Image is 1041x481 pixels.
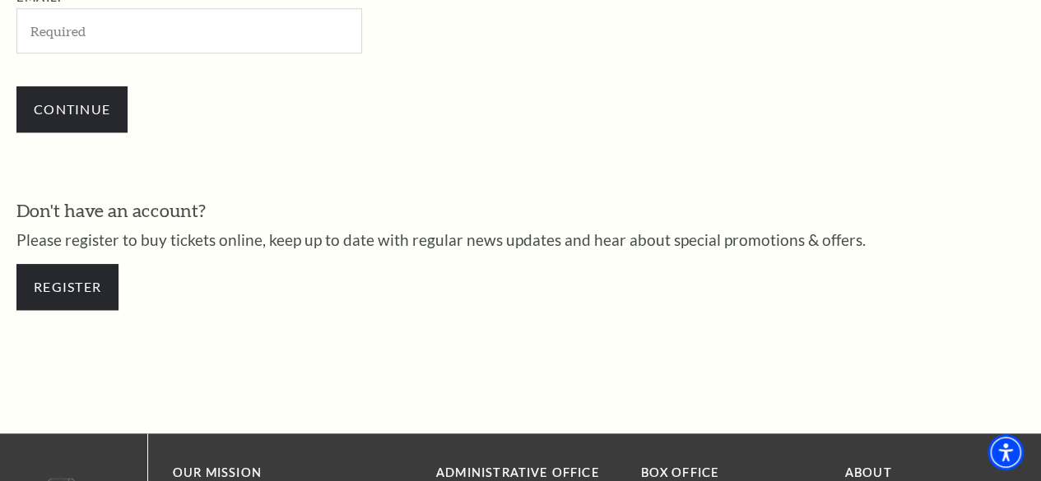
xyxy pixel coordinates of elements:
input: Submit button [16,86,128,132]
p: Please register to buy tickets online, keep up to date with regular news updates and hear about s... [16,232,1025,247]
div: Accessibility Menu [988,434,1024,470]
a: About [845,465,892,479]
a: Register [16,264,119,310]
h3: Don't have an account? [16,198,1025,224]
input: Required [16,8,362,53]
